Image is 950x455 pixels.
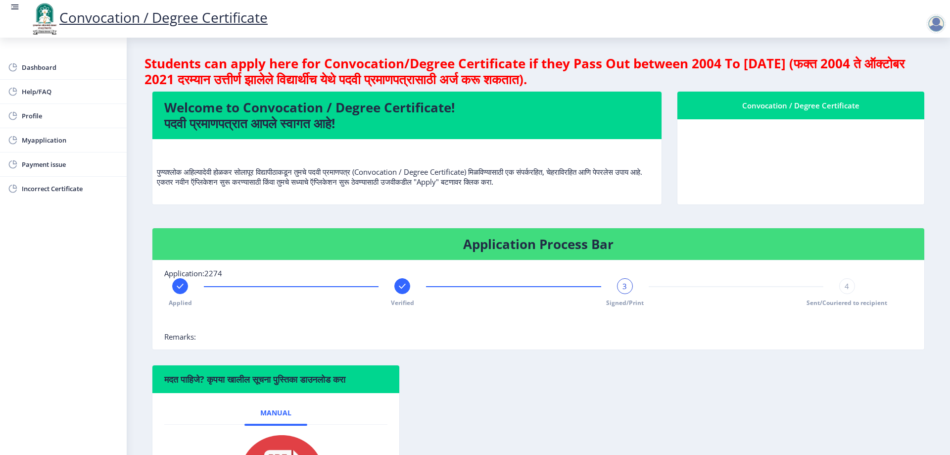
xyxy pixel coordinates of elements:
[157,147,657,187] p: पुण्यश्लोक अहिल्यादेवी होळकर सोलापूर विद्यापीठाकडून तुमचे पदवी प्रमाणपत्र (Convocation / Degree C...
[164,236,912,252] h4: Application Process Bar
[244,401,307,425] a: Manual
[169,299,192,307] span: Applied
[164,373,387,385] h6: मदत पाहिजे? कृपया खालील सूचना पुस्तिका डाउनलोड करा
[622,281,627,291] span: 3
[164,268,222,278] span: Application:2274
[22,158,119,170] span: Payment issue
[689,100,912,111] div: Convocation / Degree Certificate
[807,299,887,307] span: Sent/Couriered to recipient
[22,134,119,146] span: Myapplication
[30,2,59,36] img: logo
[22,110,119,122] span: Profile
[30,8,268,27] a: Convocation / Degree Certificate
[164,332,196,342] span: Remarks:
[391,299,414,307] span: Verified
[606,299,644,307] span: Signed/Print
[845,281,849,291] span: 4
[144,55,932,87] h4: Students can apply here for Convocation/Degree Certificate if they Pass Out between 2004 To [DATE...
[22,183,119,195] span: Incorrect Certificate
[164,100,650,131] h4: Welcome to Convocation / Degree Certificate! पदवी प्रमाणपत्रात आपले स्वागत आहे!
[260,409,291,417] span: Manual
[22,86,119,98] span: Help/FAQ
[22,61,119,73] span: Dashboard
